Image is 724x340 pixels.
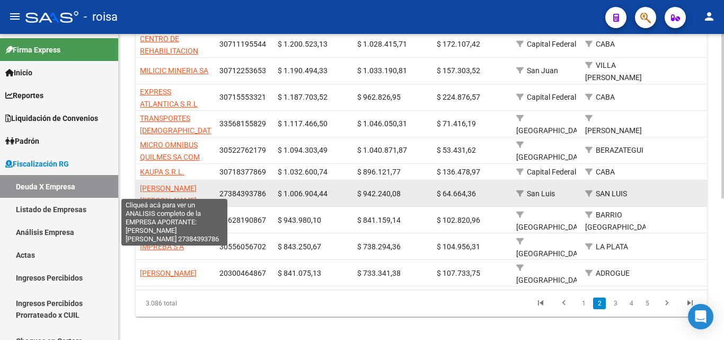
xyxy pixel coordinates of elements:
[140,269,197,277] span: [PERSON_NAME]
[703,10,716,23] mat-icon: person
[136,290,248,317] div: 3.086 total
[516,126,588,135] span: [GEOGRAPHIC_DATA]
[516,276,588,284] span: [GEOGRAPHIC_DATA]
[357,119,407,128] span: $ 1.046.050,31
[5,135,39,147] span: Padrón
[140,211,211,231] span: [GEOGRAPHIC_DATA][PERSON_NAME]
[591,294,607,312] li: page 2
[278,119,328,128] span: $ 1.117.466,50
[527,66,558,75] span: San Juan
[527,189,555,198] span: San Luis
[596,269,630,277] span: ADROGUE
[596,40,615,48] span: CABA
[596,168,615,176] span: CABA
[5,112,98,124] span: Liquidación de Convenios
[219,189,266,198] span: 27384393786
[140,168,184,176] span: KAUPA S.R.L.
[527,93,576,101] span: Capital Federal
[596,189,627,198] span: SAN LUIS
[140,88,198,108] span: EXPRESS ATLANTICA S.R.L
[219,93,266,101] span: 30715553321
[596,242,628,251] span: LA PLATA
[140,114,217,147] span: TRANSPORTES [DEMOGRAPHIC_DATA][PERSON_NAME] S. A.
[219,242,266,251] span: 30556056702
[219,119,266,128] span: 33568155829
[278,40,328,48] span: $ 1.200.523,13
[585,211,657,243] span: BARRIO [GEOGRAPHIC_DATA][PERSON_NAME]
[5,90,43,101] span: Reportes
[278,269,321,277] span: $ 841.075,13
[657,298,677,309] a: go to next page
[516,223,588,231] span: [GEOGRAPHIC_DATA]
[577,298,590,309] a: 1
[609,298,622,309] a: 3
[357,93,401,101] span: $ 962.826,95
[8,10,21,23] mat-icon: menu
[278,189,328,198] span: $ 1.006.904,44
[5,44,60,56] span: Firma Express
[680,298,700,309] a: go to last page
[357,40,407,48] span: $ 1.028.415,71
[516,153,588,161] span: [GEOGRAPHIC_DATA]
[639,294,655,312] li: page 5
[437,66,480,75] span: $ 157.303,52
[140,184,197,205] span: [PERSON_NAME] [PERSON_NAME]
[554,298,574,309] a: go to previous page
[585,61,642,82] span: VILLA [PERSON_NAME]
[596,146,643,154] span: BERAZATEGUI
[219,168,266,176] span: 30718377869
[278,168,328,176] span: $ 1.032.600,74
[219,146,266,154] span: 30522762179
[219,216,266,224] span: 30628190867
[357,189,401,198] span: $ 942.240,08
[357,168,401,176] span: $ 896.121,77
[641,298,654,309] a: 5
[437,93,480,101] span: $ 224.876,57
[5,158,69,170] span: Fiscalización RG
[140,141,200,173] span: MICRO OMNIBUS QUILMES SA COM IND Y FINANC
[437,189,476,198] span: $ 64.664,36
[140,242,184,251] span: IMPREBA S A
[357,242,401,251] span: $ 738.294,36
[357,216,401,224] span: $ 841.159,14
[278,93,328,101] span: $ 1.187.703,52
[625,298,638,309] a: 4
[593,298,606,309] a: 2
[576,294,591,312] li: page 1
[140,34,198,67] span: CENTRO DE REHABILITACION REBIOGRAL S.A.
[278,66,328,75] span: $ 1.190.494,33
[5,67,32,79] span: Inicio
[607,294,623,312] li: page 3
[219,66,266,75] span: 30712253653
[278,216,321,224] span: $ 943.980,10
[585,126,642,135] span: [PERSON_NAME]
[219,40,266,48] span: 30711195544
[357,269,401,277] span: $ 733.341,38
[516,249,588,258] span: [GEOGRAPHIC_DATA]
[357,66,407,75] span: $ 1.033.190,81
[437,242,480,251] span: $ 104.956,31
[140,66,208,75] span: MILICIC MINERIA SA
[623,294,639,312] li: page 4
[437,146,476,154] span: $ 53.431,62
[278,146,328,154] span: $ 1.094.303,49
[437,216,480,224] span: $ 102.820,96
[219,269,266,277] span: 20300464867
[437,269,480,277] span: $ 107.733,75
[531,298,551,309] a: go to first page
[437,168,480,176] span: $ 136.478,97
[527,40,576,48] span: Capital Federal
[278,242,321,251] span: $ 843.250,67
[437,40,480,48] span: $ 172.107,42
[357,146,407,154] span: $ 1.040.871,87
[437,119,476,128] span: $ 71.416,19
[688,304,713,329] div: Open Intercom Messenger
[527,168,576,176] span: Capital Federal
[596,93,615,101] span: CABA
[84,5,118,29] span: - roisa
